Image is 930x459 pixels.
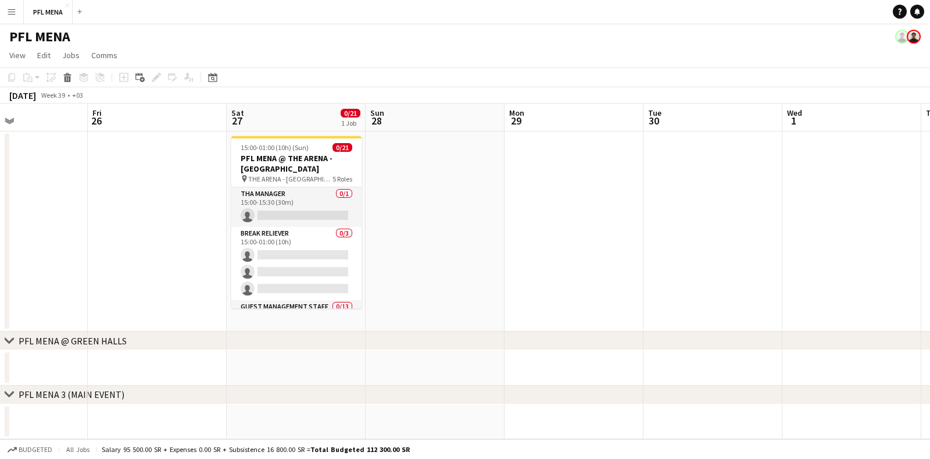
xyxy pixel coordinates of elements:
[38,91,67,99] span: Week 39
[9,28,70,45] h1: PFL MENA
[58,48,84,63] a: Jobs
[231,153,362,174] h3: PFL MENA @ THE ARENA - [GEOGRAPHIC_DATA]
[5,48,30,63] a: View
[230,114,244,127] span: 27
[341,109,360,118] span: 0/21
[19,335,127,347] div: PFL MENA @ GREEN HALLS
[231,227,362,300] app-card-role: Break reliever0/315:00-01:00 (10h)
[72,91,83,99] div: +03
[91,114,102,127] span: 26
[341,119,360,127] div: 1 Job
[507,114,524,127] span: 29
[248,175,332,183] span: THE ARENA - [GEOGRAPHIC_DATA]
[9,50,26,61] span: View
[785,114,802,127] span: 1
[332,143,352,152] span: 0/21
[370,108,384,118] span: Sun
[92,108,102,118] span: Fri
[62,50,80,61] span: Jobs
[87,48,122,63] a: Comms
[907,30,921,44] app-user-avatar: Kenan Tesfaselase
[241,143,309,152] span: 15:00-01:00 (10h) (Sun)
[231,136,362,308] app-job-card: 15:00-01:00 (10h) (Sun)0/21PFL MENA @ THE ARENA - [GEOGRAPHIC_DATA] THE ARENA - [GEOGRAPHIC_DATA]...
[33,48,55,63] a: Edit
[37,50,51,61] span: Edit
[19,389,124,400] div: PFL MENA 3 (MAIN EVENT)
[787,108,802,118] span: Wed
[91,50,117,61] span: Comms
[64,445,92,454] span: All jobs
[102,445,410,454] div: Salary 95 500.00 SR + Expenses 0.00 SR + Subsistence 16 800.00 SR =
[24,1,73,23] button: PFL MENA
[6,443,54,456] button: Budgeted
[646,114,661,127] span: 30
[509,108,524,118] span: Mon
[231,187,362,227] app-card-role: THA Manager0/115:00-15:30 (30m)
[648,108,661,118] span: Tue
[332,175,352,183] span: 5 Roles
[895,30,909,44] app-user-avatar: Kenan Tesfaselase
[231,108,244,118] span: Sat
[369,114,384,127] span: 28
[9,90,36,101] div: [DATE]
[310,445,410,454] span: Total Budgeted 112 300.00 SR
[19,446,52,454] span: Budgeted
